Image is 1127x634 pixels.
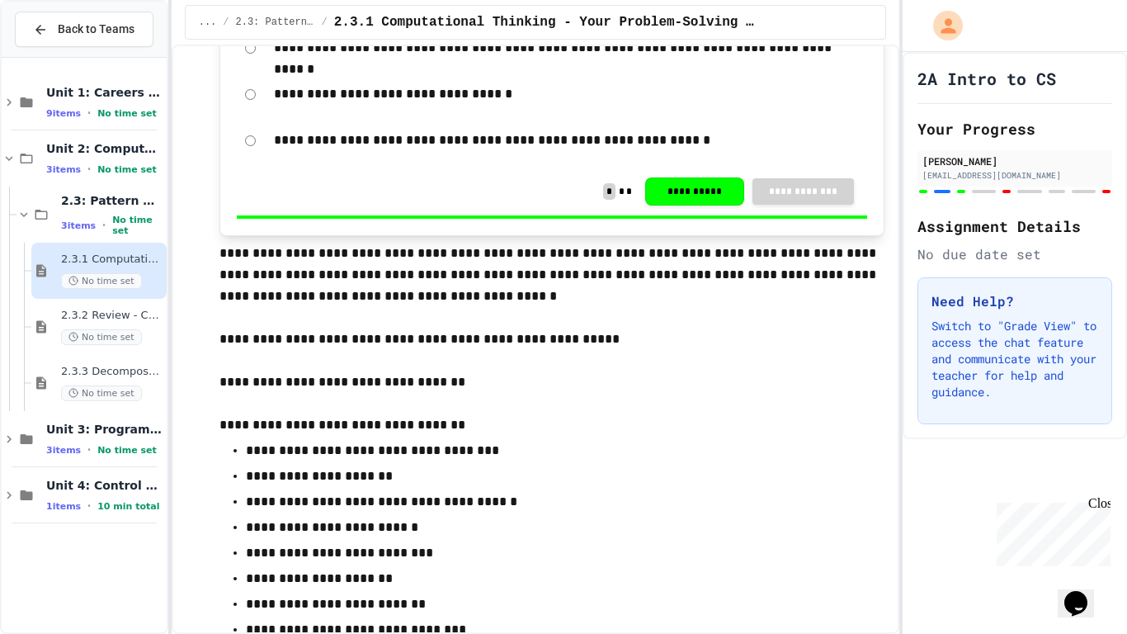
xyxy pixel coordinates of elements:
span: 2.3.2 Review - Computational Thinking - Your Problem-Solving Toolkit [61,309,163,323]
span: No time set [61,273,142,289]
h2: Your Progress [917,117,1112,140]
span: No time set [112,215,163,236]
span: 3 items [46,164,81,175]
span: Unit 4: Control Structures [46,478,163,493]
span: No time set [97,108,157,119]
span: No time set [97,445,157,456]
span: Unit 3: Programming Fundamentals [46,422,163,437]
span: 3 items [61,220,96,231]
span: No time set [97,164,157,175]
span: 2.3.3 Decompose school issue using CT [61,365,163,379]
button: Back to Teams [15,12,153,47]
span: No time set [61,329,142,345]
h1: 2A Intro to CS [917,67,1056,90]
div: [PERSON_NAME] [922,154,1107,168]
div: Chat with us now!Close [7,7,114,105]
div: [EMAIL_ADDRESS][DOMAIN_NAME] [922,169,1107,182]
span: • [102,219,106,232]
span: 2.3.1 Computational Thinking - Your Problem-Solving Toolkit [334,12,757,32]
iframe: chat widget [1058,568,1110,617]
div: No due date set [917,244,1112,264]
span: 9 items [46,108,81,119]
span: Unit 2: Computational Thinking & Problem-Solving [46,141,163,156]
span: • [87,499,91,513]
span: • [87,163,91,176]
span: Back to Teams [58,21,134,38]
span: • [87,106,91,120]
span: 2.3: Pattern Recognition & Decomposition [61,193,163,208]
span: ... [199,16,217,29]
iframe: chat widget [990,496,1110,566]
span: No time set [61,386,142,401]
span: 3 items [46,445,81,456]
span: / [223,16,229,29]
span: 2.3.1 Computational Thinking - Your Problem-Solving Toolkit [61,253,163,267]
h2: Assignment Details [917,215,1112,238]
span: / [322,16,328,29]
span: 2.3: Pattern Recognition & Decomposition [236,16,315,29]
div: My Account [916,7,967,45]
span: • [87,443,91,457]
span: Unit 1: Careers & Professionalism [46,85,163,100]
h3: Need Help? [931,291,1098,311]
span: 1 items [46,501,81,512]
p: Switch to "Grade View" to access the chat feature and communicate with your teacher for help and ... [931,318,1098,400]
span: 10 min total [97,501,159,512]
